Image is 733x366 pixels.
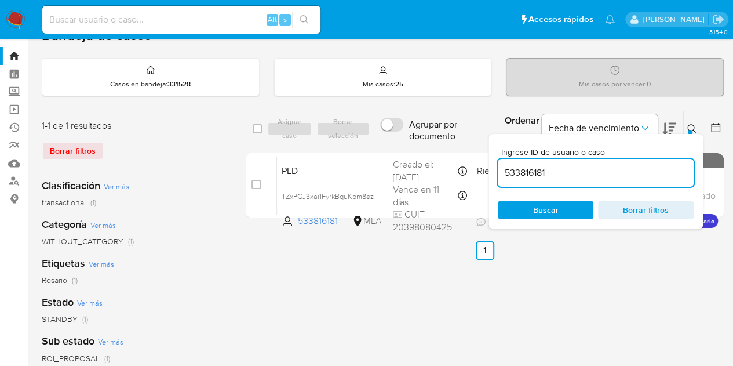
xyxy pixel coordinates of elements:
[709,27,727,37] span: 3.154.0
[528,13,593,26] span: Accesos rápidos
[42,12,320,27] input: Buscar usuario o caso...
[605,15,615,24] a: Notificaciones
[292,12,316,28] button: search-icon
[643,14,708,25] p: nicolas.fernandezallen@mercadolibre.com
[283,14,287,25] span: s
[712,13,724,26] a: Salir
[268,14,277,25] span: Alt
